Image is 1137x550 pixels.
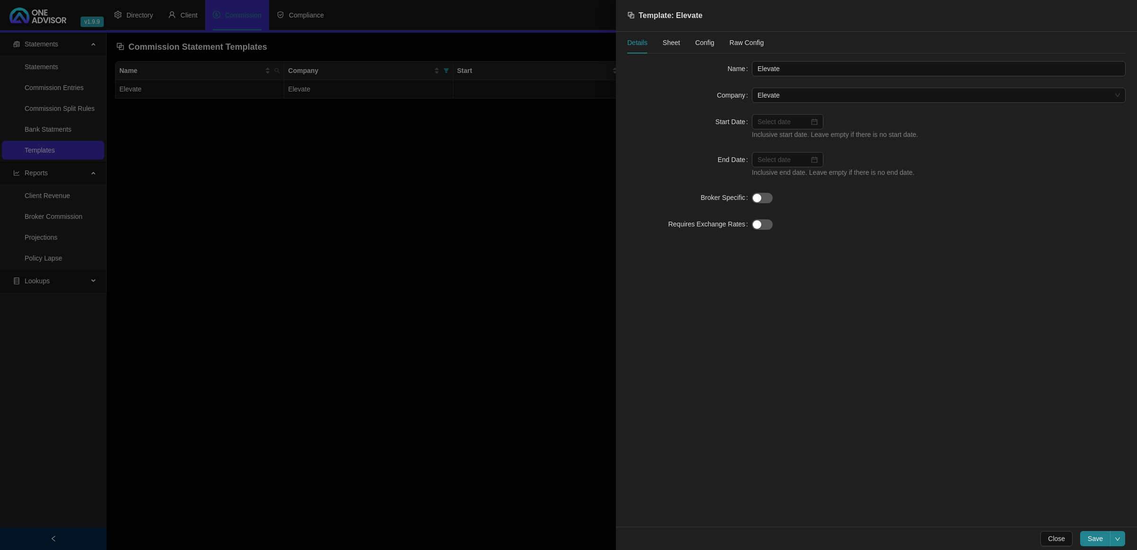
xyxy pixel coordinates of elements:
[730,37,764,48] div: Raw Config
[1040,531,1073,546] button: Close
[1115,536,1120,542] span: down
[758,154,809,165] input: Select date
[717,88,752,103] label: Company
[752,129,1126,141] div: Inclusive start date. Leave empty if there is no start date.
[758,88,1120,102] span: Elevate
[701,190,752,205] label: Broker Specific
[1088,533,1103,544] span: Save
[758,117,809,127] input: Select date
[668,216,752,232] label: Requires Exchange Rates
[752,167,1126,179] div: Inclusive end date. Leave empty if there is no end date.
[1080,531,1110,546] button: Save
[728,61,752,76] label: Name
[1048,533,1065,544] span: Close
[695,39,714,46] span: Config
[627,37,648,48] div: Details
[627,11,635,19] span: block
[718,152,752,167] label: End Date
[663,39,680,46] span: Sheet
[639,11,703,19] span: Template: Elevate
[715,114,752,129] label: Start Date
